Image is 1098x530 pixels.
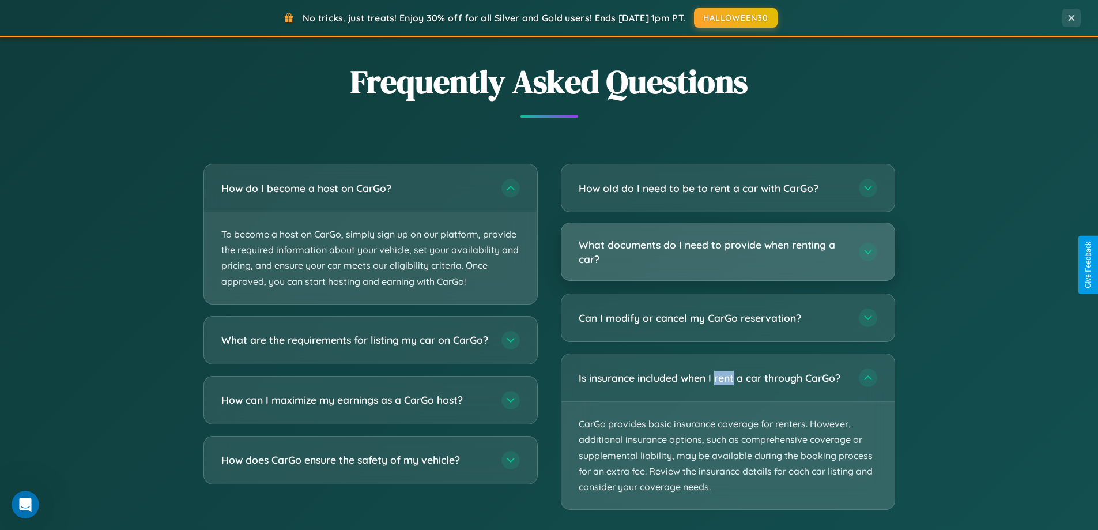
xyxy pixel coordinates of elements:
[221,393,490,407] h3: How can I maximize my earnings as a CarGo host?
[204,212,537,304] p: To become a host on CarGo, simply sign up on our platform, provide the required information about...
[579,311,847,325] h3: Can I modify or cancel my CarGo reservation?
[1084,242,1092,288] div: Give Feedback
[579,181,847,196] h3: How old do I need to be to rent a car with CarGo?
[579,371,847,385] h3: Is insurance included when I rent a car through CarGo?
[221,181,490,196] h3: How do I become a host on CarGo?
[694,8,778,28] button: HALLOWEEN30
[221,333,490,347] h3: What are the requirements for listing my car on CarGo?
[579,238,847,266] h3: What documents do I need to provide when renting a car?
[12,491,39,518] iframe: Intercom live chat
[221,453,490,467] h3: How does CarGo ensure the safety of my vehicle?
[203,59,895,104] h2: Frequently Asked Questions
[303,12,685,24] span: No tricks, just treats! Enjoy 30% off for all Silver and Gold users! Ends [DATE] 1pm PT.
[561,402,895,509] p: CarGo provides basic insurance coverage for renters. However, additional insurance options, such ...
